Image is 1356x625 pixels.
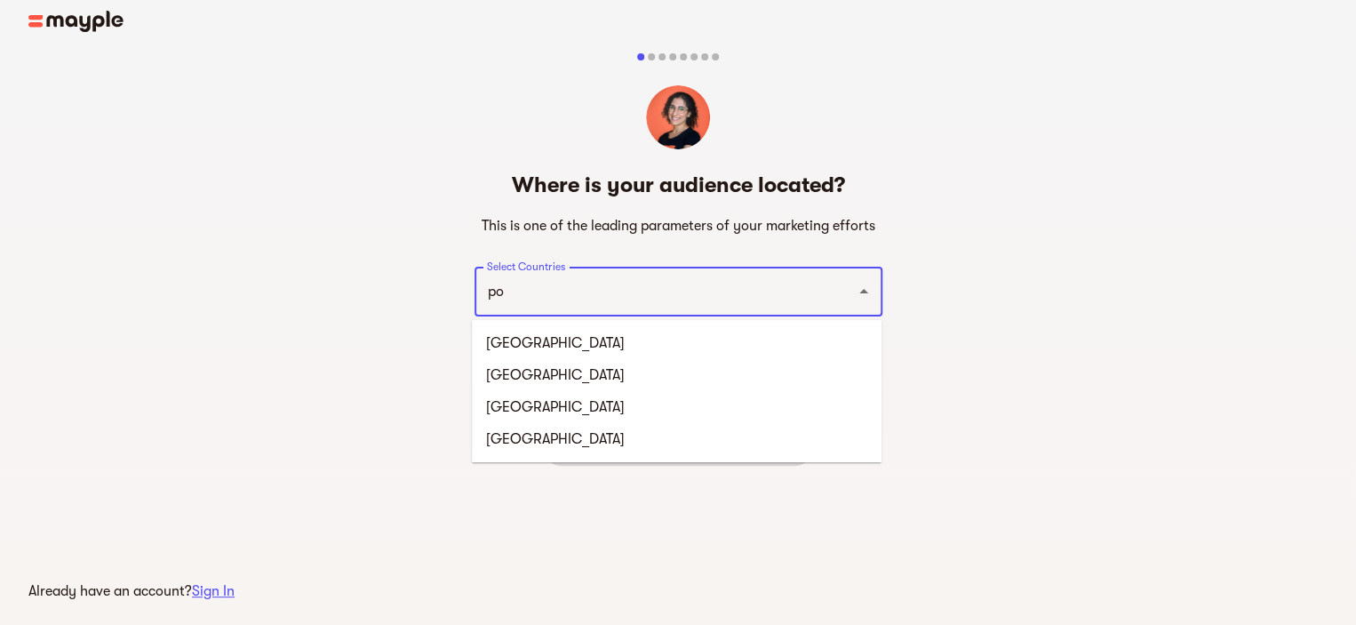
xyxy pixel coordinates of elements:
[483,275,825,308] input: Start typing to select target location
[851,279,876,304] button: Close
[472,359,881,391] li: [GEOGRAPHIC_DATA]
[482,213,875,238] h6: This is one of the leading parameters of your marketing efforts
[28,11,124,32] img: Main logo
[482,171,875,199] h5: Where is your audience located?
[472,391,881,423] li: [GEOGRAPHIC_DATA]
[472,327,881,359] li: [GEOGRAPHIC_DATA]
[472,423,881,455] li: [GEOGRAPHIC_DATA]
[28,581,235,602] p: Already have an account?
[646,85,710,149] img: Rakefet
[192,583,235,599] a: Sign In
